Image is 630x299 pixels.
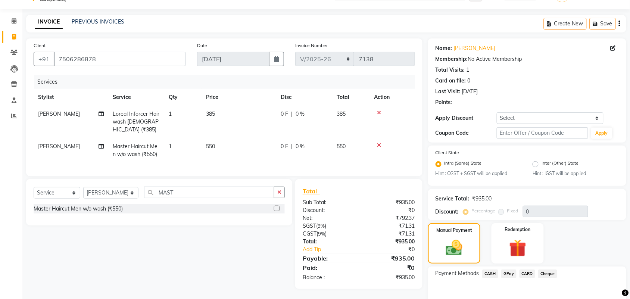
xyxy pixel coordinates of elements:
span: [PERSON_NAME] [38,110,80,117]
label: Manual Payment [436,227,472,234]
div: 1 [467,66,470,74]
div: Name: [436,44,452,52]
span: GPay [501,270,517,278]
a: Add Tip [297,246,369,253]
label: Client State [436,149,459,156]
div: Membership: [436,55,468,63]
div: ( ) [297,222,359,230]
span: 0 F [281,110,288,118]
div: [DATE] [462,88,478,96]
div: ₹935.00 [359,274,421,281]
a: INVOICE [35,15,63,29]
div: Apply Discount [436,114,497,122]
div: Total Visits: [436,66,465,74]
div: ₹792.37 [359,214,421,222]
small: Hint : CGST + SGST will be applied [436,170,521,177]
div: No Active Membership [436,55,619,63]
label: Fixed [507,208,518,214]
span: SGST [303,222,316,229]
th: Action [369,89,415,106]
th: Price [202,89,276,106]
input: Enter Offer / Coupon Code [497,127,588,139]
div: Points: [436,99,452,106]
th: Qty [164,89,202,106]
div: Master Haircut Men w/o wash (₹550) [34,205,123,213]
div: ₹935.00 [359,238,421,246]
div: Coupon Code [436,129,497,137]
div: Discount: [436,208,459,216]
button: Apply [591,128,612,139]
label: Client [34,42,46,49]
span: 550 [337,143,346,150]
div: Card on file: [436,77,466,85]
div: Discount: [297,206,359,214]
span: | [291,143,293,150]
span: CGST [303,230,316,237]
span: 385 [337,110,346,117]
div: Sub Total: [297,199,359,206]
label: Invoice Number [295,42,328,49]
div: ₹0 [359,206,421,214]
a: [PERSON_NAME] [454,44,496,52]
img: _cash.svg [441,238,468,257]
th: Service [108,89,164,106]
div: Services [34,75,421,89]
label: Date [197,42,207,49]
input: Search by Name/Mobile/Email/Code [54,52,186,66]
div: ₹935.00 [472,195,492,203]
span: Cheque [538,270,557,278]
th: Stylist [34,89,108,106]
div: ₹0 [369,246,421,253]
span: 0 F [281,143,288,150]
div: ₹71.31 [359,230,421,238]
div: ₹0 [359,263,421,272]
img: _gift.svg [504,237,532,259]
span: 550 [206,143,215,150]
div: Last Visit: [436,88,461,96]
div: Balance : [297,274,359,281]
span: 0 % [296,143,305,150]
div: Total: [297,238,359,246]
span: Loreal Inforcer Hair wash [DEMOGRAPHIC_DATA] (₹385) [113,110,159,133]
span: 385 [206,110,215,117]
button: Create New [544,18,587,29]
span: Total [303,187,320,195]
span: Master Haircut Men w/o wash (₹550) [113,143,157,158]
label: Percentage [472,208,496,214]
span: 1 [169,143,172,150]
th: Total [332,89,369,106]
small: Hint : IGST will be applied [533,170,618,177]
div: ₹935.00 [359,254,421,263]
span: 0 % [296,110,305,118]
span: Payment Methods [436,270,479,277]
input: Search or Scan [144,187,274,198]
label: Inter (Other) State [542,160,578,169]
div: Paid: [297,263,359,272]
span: 1 [169,110,172,117]
div: ( ) [297,230,359,238]
span: | [291,110,293,118]
label: Redemption [505,226,531,233]
div: Service Total: [436,195,470,203]
div: Payable: [297,254,359,263]
div: Net: [297,214,359,222]
button: +91 [34,52,54,66]
span: 9% [318,223,325,229]
span: [PERSON_NAME] [38,143,80,150]
button: Save [590,18,616,29]
label: Intra (Same) State [445,160,482,169]
span: CASH [482,270,498,278]
div: ₹935.00 [359,199,421,206]
th: Disc [276,89,332,106]
div: ₹71.31 [359,222,421,230]
span: 9% [318,231,325,237]
div: 0 [468,77,471,85]
span: CARD [520,270,536,278]
a: PREVIOUS INVOICES [72,18,124,25]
